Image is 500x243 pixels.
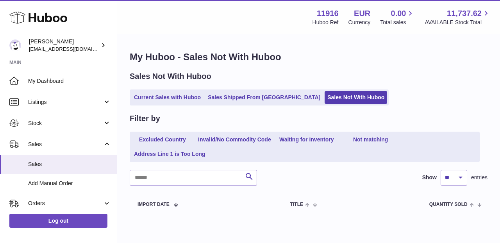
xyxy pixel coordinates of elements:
[9,39,21,51] img: info@bananaleafsupplements.com
[317,8,339,19] strong: 11916
[28,200,103,207] span: Orders
[195,133,274,146] a: Invalid/No Commodity Code
[28,77,111,85] span: My Dashboard
[29,38,99,53] div: [PERSON_NAME]
[131,148,208,161] a: Address Line 1 is Too Long
[354,8,370,19] strong: EUR
[131,91,204,104] a: Current Sales with Huboo
[9,214,107,228] a: Log out
[205,91,323,104] a: Sales Shipped From [GEOGRAPHIC_DATA]
[28,180,111,187] span: Add Manual Order
[28,141,103,148] span: Sales
[29,46,115,52] span: [EMAIL_ADDRESS][DOMAIN_NAME]
[290,202,303,207] span: Title
[131,133,194,146] a: Excluded Country
[130,71,211,82] h2: Sales Not With Huboo
[447,8,482,19] span: 11,737.62
[380,19,415,26] span: Total sales
[425,8,491,26] a: 11,737.62 AVAILABLE Stock Total
[429,202,468,207] span: Quantity Sold
[425,19,491,26] span: AVAILABLE Stock Total
[380,8,415,26] a: 0.00 Total sales
[325,91,387,104] a: Sales Not With Huboo
[275,133,338,146] a: Waiting for Inventory
[137,202,170,207] span: Import date
[28,120,103,127] span: Stock
[391,8,406,19] span: 0.00
[339,133,402,146] a: Not matching
[471,174,487,181] span: entries
[130,51,487,63] h1: My Huboo - Sales Not With Huboo
[130,113,160,124] h2: Filter by
[348,19,371,26] div: Currency
[28,98,103,106] span: Listings
[422,174,437,181] label: Show
[312,19,339,26] div: Huboo Ref
[28,161,111,168] span: Sales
